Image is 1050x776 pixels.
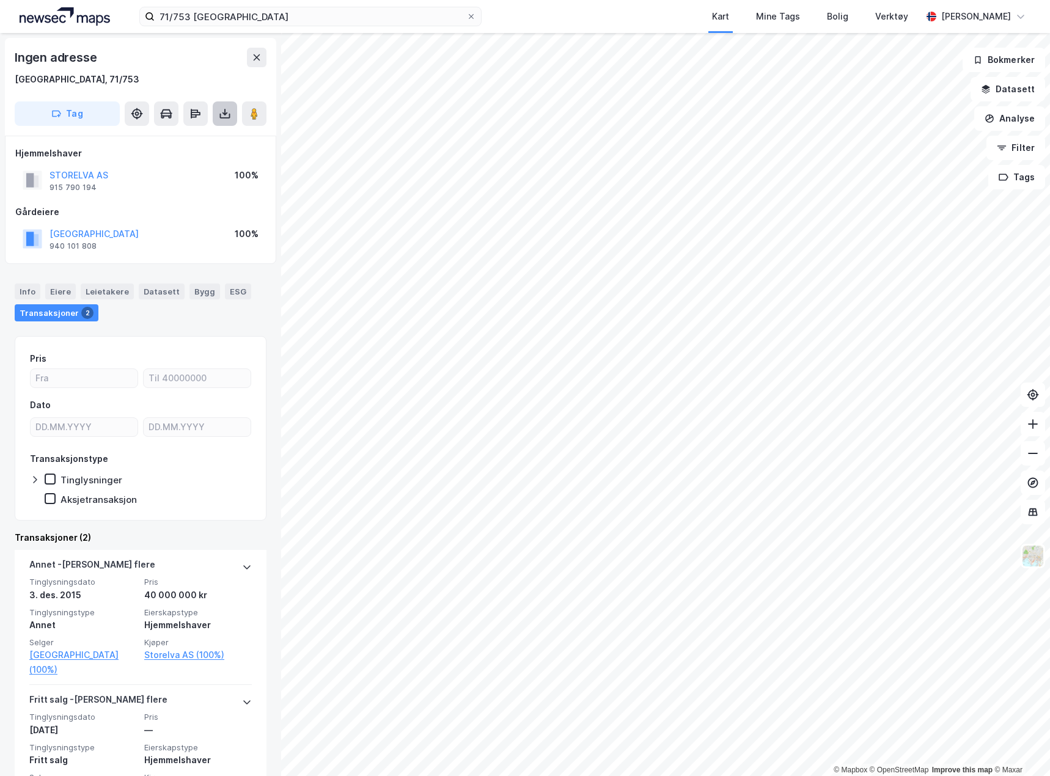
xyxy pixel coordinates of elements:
[144,753,252,767] div: Hjemmelshaver
[15,284,40,299] div: Info
[144,723,252,738] div: —
[29,753,137,767] div: Fritt salg
[827,9,848,24] div: Bolig
[712,9,729,24] div: Kart
[30,398,51,412] div: Dato
[155,7,466,26] input: Søk på adresse, matrikkel, gårdeiere, leietakere eller personer
[834,766,867,774] a: Mapbox
[50,183,97,192] div: 915 790 194
[15,48,99,67] div: Ingen adresse
[189,284,220,299] div: Bygg
[30,452,108,466] div: Transaksjonstype
[29,607,137,618] span: Tinglysningstype
[15,304,98,321] div: Transaksjoner
[29,692,167,712] div: Fritt salg - [PERSON_NAME] flere
[144,577,252,587] span: Pris
[29,618,137,632] div: Annet
[1021,544,1044,568] img: Z
[29,742,137,753] span: Tinglysningstype
[870,766,929,774] a: OpenStreetMap
[235,168,259,183] div: 100%
[15,101,120,126] button: Tag
[29,723,137,738] div: [DATE]
[974,106,1045,131] button: Analyse
[941,9,1011,24] div: [PERSON_NAME]
[986,136,1045,160] button: Filter
[988,165,1045,189] button: Tags
[61,474,122,486] div: Tinglysninger
[989,717,1050,776] iframe: Chat Widget
[81,307,94,319] div: 2
[963,48,1045,72] button: Bokmerker
[144,369,251,387] input: Til 40000000
[15,146,266,161] div: Hjemmelshaver
[144,418,251,436] input: DD.MM.YYYY
[235,227,259,241] div: 100%
[31,369,138,387] input: Fra
[61,494,137,505] div: Aksjetransaksjon
[971,77,1045,101] button: Datasett
[31,418,138,436] input: DD.MM.YYYY
[30,351,46,366] div: Pris
[15,72,139,87] div: [GEOGRAPHIC_DATA], 71/753
[29,648,137,677] a: [GEOGRAPHIC_DATA] (100%)
[144,637,252,648] span: Kjøper
[29,557,155,577] div: Annet - [PERSON_NAME] flere
[20,7,110,26] img: logo.a4113a55bc3d86da70a041830d287a7e.svg
[875,9,908,24] div: Verktøy
[139,284,185,299] div: Datasett
[81,284,134,299] div: Leietakere
[144,607,252,618] span: Eierskapstype
[989,717,1050,776] div: Kontrollprogram for chat
[144,648,252,662] a: Storelva AS (100%)
[45,284,76,299] div: Eiere
[932,766,993,774] a: Improve this map
[144,742,252,753] span: Eierskapstype
[29,588,137,602] div: 3. des. 2015
[50,241,97,251] div: 940 101 808
[144,712,252,722] span: Pris
[15,530,266,545] div: Transaksjoner (2)
[144,588,252,602] div: 40 000 000 kr
[756,9,800,24] div: Mine Tags
[15,205,266,219] div: Gårdeiere
[29,637,137,648] span: Selger
[29,577,137,587] span: Tinglysningsdato
[225,284,251,299] div: ESG
[144,618,252,632] div: Hjemmelshaver
[29,712,137,722] span: Tinglysningsdato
